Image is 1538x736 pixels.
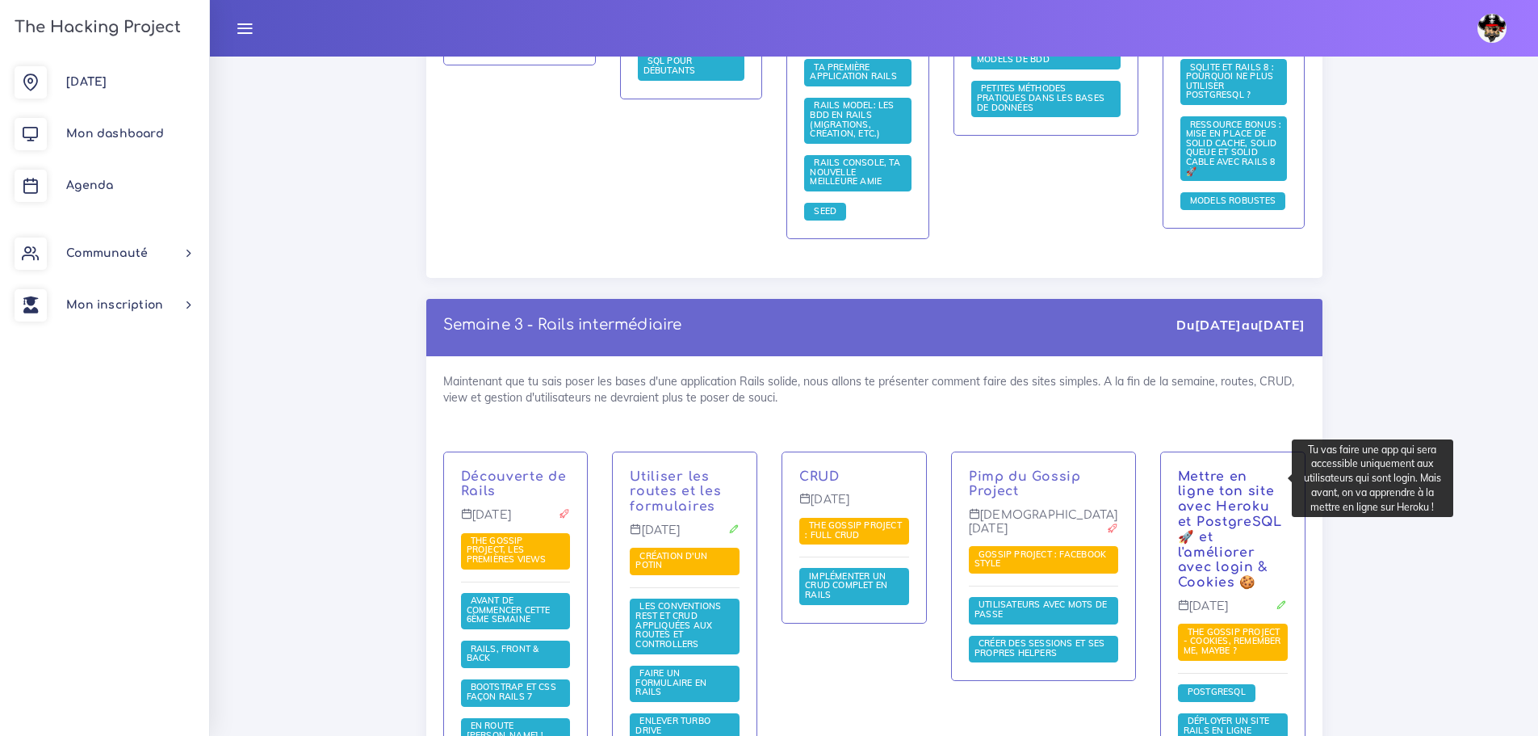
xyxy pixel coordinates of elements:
[799,469,840,484] a: CRUD
[1184,687,1250,698] a: PostgreSQL
[977,83,1104,113] a: Petites méthodes pratiques dans les bases de données
[1186,196,1280,207] a: Models robustes
[974,599,1107,620] a: Utilisateurs avec mots de passe
[467,682,556,703] a: Bootstrap et css façon Rails 7
[467,643,539,664] a: Rails, front & back
[635,600,721,649] span: Les conventions REST et CRUD appliquées aux Routes et Controllers
[969,508,1118,548] p: [DEMOGRAPHIC_DATA][DATE]
[467,535,551,565] span: The Gossip Project, les premières views
[66,76,107,88] span: [DATE]
[810,158,900,187] a: Rails Console, ta nouvelle meilleure amie
[635,551,707,572] a: Création d'un potin
[810,61,901,82] a: Ta première application Rails
[810,99,894,139] span: Rails Model: les BDD en Rails (migrations, création, etc.)
[643,56,700,77] a: SQL pour débutants
[461,469,567,499] a: Découverte de Rails
[461,508,571,534] p: [DATE]
[630,524,740,549] p: [DATE]
[467,595,551,625] a: Avant de commencer cette 6ème semaine
[1176,316,1305,334] div: Du au
[1184,686,1250,697] span: PostgreSQL
[1477,14,1507,43] img: avatar
[974,549,1106,570] span: Gossip Project : Facebook style
[10,19,181,36] h3: The Hacking Project
[1186,61,1274,101] a: SQLite et Rails 8 : Pourquoi ne plus utiliser PostgreSQL ?
[1186,195,1280,206] span: Models robustes
[467,595,551,625] span: Avant de commencer cette 6ème semaine
[1195,317,1242,333] strong: [DATE]
[810,205,840,217] a: Seed
[635,667,706,697] span: Faire un formulaire en Rails
[1258,317,1305,333] strong: [DATE]
[810,100,894,140] a: Rails Model: les BDD en Rails (migrations, création, etc.)
[799,493,909,519] p: [DATE]
[1184,627,1281,657] a: The Gossip Project - Cookies, remember me, maybe ?
[1178,469,1282,591] a: Mettre en ligne ton site avec Heroku et PostgreSQL 🚀 et l'améliorer avec login & Cookies 🍪
[66,299,163,311] span: Mon inscription
[443,317,682,333] a: Semaine 3 - Rails intermédiaire
[1184,626,1281,656] span: The Gossip Project - Cookies, remember me, maybe ?
[635,715,710,736] span: Enlever Turbo Drive
[974,637,1104,658] span: Créer des sessions et ses propres helpers
[1292,439,1453,517] div: Tu vas faire une app qui sera accessible uniquement aux utilisateurs qui sont login. Mais avant, ...
[1184,715,1269,736] span: Déployer un site rails en ligne
[977,82,1104,112] span: Petites méthodes pratiques dans les bases de données
[1178,599,1288,625] p: [DATE]
[805,571,887,601] a: Implémenter un CRUD complet en Rails
[643,55,700,76] span: SQL pour débutants
[974,599,1107,620] span: Utilisateurs avec mots de passe
[805,570,887,600] span: Implémenter un CRUD complet en Rails
[805,520,902,541] a: The Gossip Project : Full CRUD
[974,638,1104,659] a: Créer des sessions et ses propres helpers
[630,469,721,515] a: Utiliser les routes et les formulaires
[66,128,164,140] span: Mon dashboard
[467,536,551,566] a: The Gossip Project, les premières views
[467,681,556,702] span: Bootstrap et css façon Rails 7
[974,549,1106,570] a: Gossip Project : Facebook style
[635,550,707,571] span: Création d'un potin
[969,469,1081,499] a: Pimp du Gossip Project
[66,247,148,259] span: Communauté
[635,601,721,650] a: Les conventions REST et CRUD appliquées aux Routes et Controllers
[1186,119,1282,177] a: Ressource Bonus : Mise en place de Solid Cache, Solid Queue et Solid Cable avec Rails 8 🚀
[66,179,113,191] span: Agenda
[805,519,902,540] span: The Gossip Project : Full CRUD
[635,668,706,698] a: Faire un formulaire en Rails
